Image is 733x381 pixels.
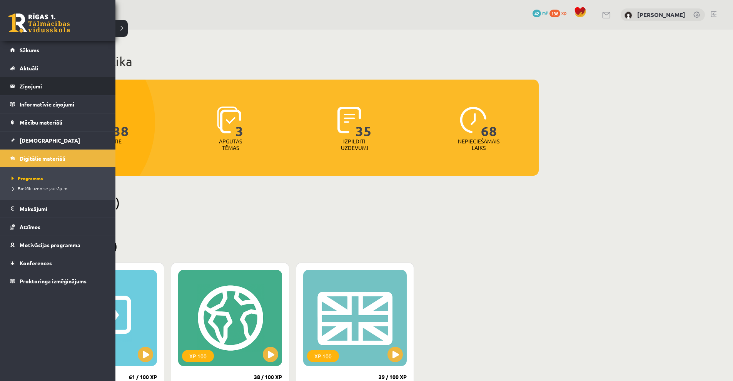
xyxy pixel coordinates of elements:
[10,41,106,59] a: Sākums
[235,106,244,138] span: 3
[337,106,361,133] img: icon-completed-tasks-ad58ae20a441b2904462921112bc710f1caf180af7a3daa7317a5a94f2d26646.svg
[10,236,106,254] a: Motivācijas programma
[549,10,570,16] a: 138 xp
[542,10,548,16] span: mP
[20,119,62,126] span: Mācību materiāli
[10,185,108,192] a: Biežāk uzdotie jautājumi
[20,137,80,144] span: [DEMOGRAPHIC_DATA]
[10,175,108,182] a: Programma
[624,12,632,19] img: Stepans Grigorjevs
[10,150,106,167] a: Digitālie materiāli
[46,195,539,210] h2: Pieejamie (0)
[46,54,539,69] h1: Mana statistika
[20,223,40,230] span: Atzīmes
[10,254,106,272] a: Konferences
[10,200,106,218] a: Maksājumi
[356,106,372,138] span: 35
[481,106,497,138] span: 68
[217,106,241,133] img: icon-learned-topics-4a711ccc23c960034f471b6e78daf4a3bad4a20eaf4de84257b87e66633f6470.svg
[10,113,106,131] a: Mācību materiāli
[20,155,65,162] span: Digitālie materiāli
[10,77,106,95] a: Ziņojumi
[637,11,685,18] a: [PERSON_NAME]
[561,10,566,16] span: xp
[10,95,106,113] a: Informatīvie ziņojumi
[105,106,129,138] span: 138
[10,272,106,290] a: Proktoringa izmēģinājums
[460,106,487,133] img: icon-clock-7be60019b62300814b6bd22b8e044499b485619524d84068768e800edab66f18.svg
[10,175,43,181] span: Programma
[20,200,106,218] legend: Maksājumi
[20,47,39,53] span: Sākums
[20,95,106,113] legend: Informatīvie ziņojumi
[533,10,541,17] span: 42
[20,65,38,72] span: Aktuāli
[10,218,106,236] a: Atzīmes
[46,238,539,253] h2: Pabeigtie (3)
[20,77,106,95] legend: Ziņojumi
[533,10,548,16] a: 42 mP
[20,241,80,248] span: Motivācijas programma
[549,10,560,17] span: 138
[20,278,87,285] span: Proktoringa izmēģinājums
[215,138,245,151] p: Apgūtās tēmas
[307,350,339,362] div: XP 100
[8,13,70,33] a: Rīgas 1. Tālmācības vidusskola
[339,138,369,151] p: Izpildīti uzdevumi
[10,59,106,77] a: Aktuāli
[20,260,52,266] span: Konferences
[10,131,106,149] a: [DEMOGRAPHIC_DATA]
[182,350,214,362] div: XP 100
[10,185,68,191] span: Biežāk uzdotie jautājumi
[458,138,499,151] p: Nepieciešamais laiks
